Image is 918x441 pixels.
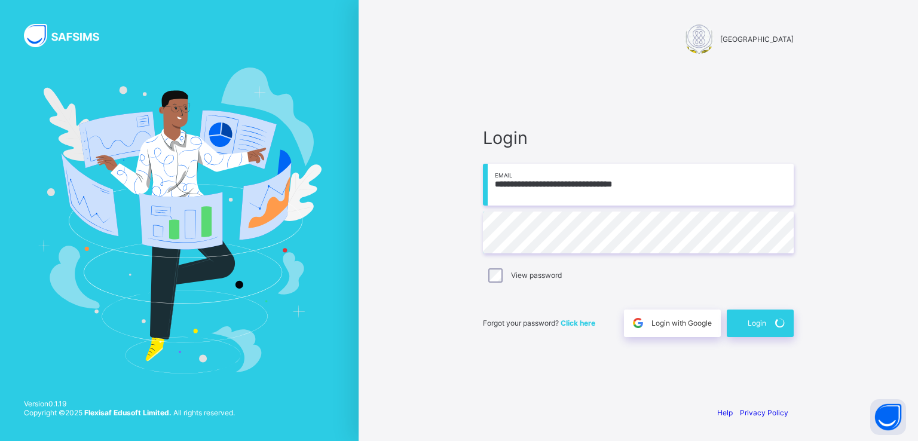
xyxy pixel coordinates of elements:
img: Hero Image [37,68,322,373]
span: Version 0.1.19 [24,399,235,408]
span: [GEOGRAPHIC_DATA] [720,35,794,44]
span: Login [483,127,794,148]
label: View password [511,271,562,280]
a: Help [717,408,733,417]
img: SAFSIMS Logo [24,24,114,47]
span: Login [748,318,766,327]
a: Click here [561,318,595,327]
strong: Flexisaf Edusoft Limited. [84,408,172,417]
span: Login with Google [651,318,712,327]
img: google.396cfc9801f0270233282035f929180a.svg [631,316,645,330]
span: Copyright © 2025 All rights reserved. [24,408,235,417]
button: Open asap [870,399,906,435]
span: Forgot your password? [483,318,595,327]
a: Privacy Policy [740,408,788,417]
